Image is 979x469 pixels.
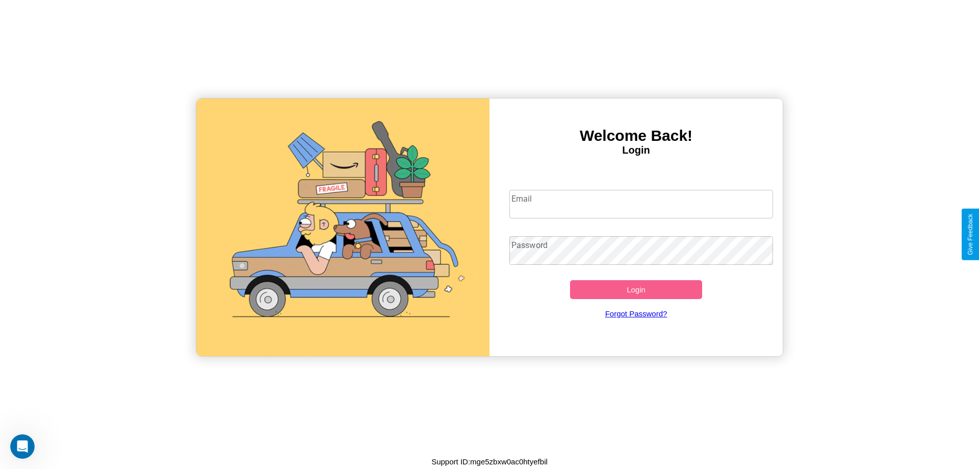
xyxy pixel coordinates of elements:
h4: Login [489,144,783,156]
iframe: Intercom live chat [10,434,35,459]
a: Forgot Password? [504,299,768,328]
p: Support ID: mge5zbxw0ac0htyefbil [431,455,548,468]
h3: Welcome Back! [489,127,783,144]
div: Give Feedback [967,214,974,255]
button: Login [570,280,702,299]
img: gif [196,98,489,356]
